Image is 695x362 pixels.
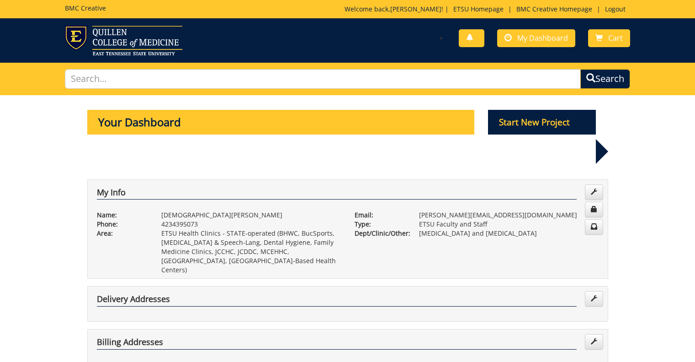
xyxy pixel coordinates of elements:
a: Logout [600,5,630,13]
button: Search [580,69,630,89]
span: My Dashboard [517,33,568,43]
a: Edit Addresses [585,291,603,307]
a: My Dashboard [497,29,575,47]
p: Start New Project [488,110,596,135]
p: Type: [355,220,405,229]
img: ETSU logo [65,26,182,55]
a: Change Password [585,202,603,217]
a: Cart [588,29,630,47]
span: Cart [608,33,623,43]
a: BMC Creative Homepage [512,5,597,13]
a: Edit Info [585,184,603,200]
p: 4234395073 [161,220,341,229]
h4: Delivery Addresses [97,295,577,307]
p: Welcome back, ! | | | [345,5,630,14]
a: Edit Addresses [585,334,603,350]
a: [PERSON_NAME] [390,5,441,13]
p: [DEMOGRAPHIC_DATA][PERSON_NAME] [161,211,341,220]
input: Search... [65,69,581,89]
h5: BMC Creative [65,5,106,11]
p: ETSU Health Clinics - STATE-operated (BHWC, BucSports, [MEDICAL_DATA] & Speech-Lang, Dental Hygie... [161,229,341,275]
p: [MEDICAL_DATA] and [MEDICAL_DATA] [419,229,599,238]
p: Phone: [97,220,148,229]
a: Start New Project [488,119,596,127]
a: ETSU Homepage [449,5,508,13]
h4: Billing Addresses [97,338,577,350]
p: Dept/Clinic/Other: [355,229,405,238]
p: Your Dashboard [87,110,475,135]
p: ETSU Faculty and Staff [419,220,599,229]
p: Area: [97,229,148,238]
h4: My Info [97,188,577,200]
a: Change Communication Preferences [585,219,603,235]
p: Name: [97,211,148,220]
p: Email: [355,211,405,220]
p: [PERSON_NAME][EMAIL_ADDRESS][DOMAIN_NAME] [419,211,599,220]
